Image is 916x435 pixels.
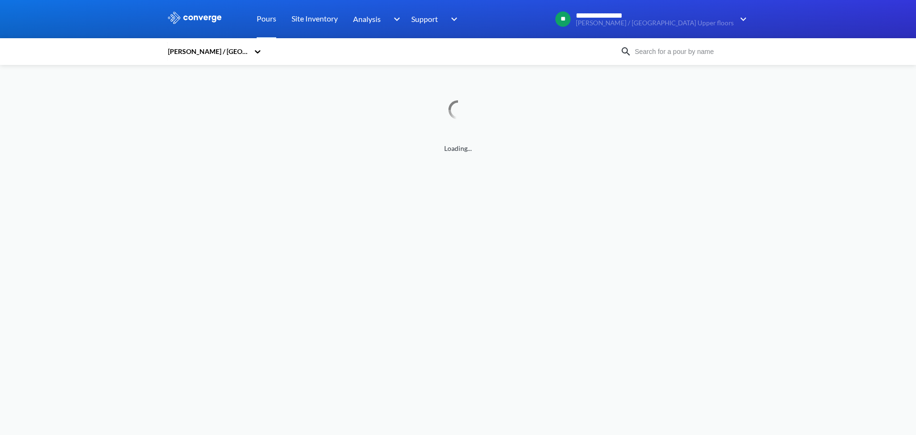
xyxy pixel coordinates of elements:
[411,13,438,25] span: Support
[167,46,249,57] div: [PERSON_NAME] / [GEOGRAPHIC_DATA] Upper floors
[353,13,381,25] span: Analysis
[167,11,222,24] img: logo_ewhite.svg
[167,143,749,154] span: Loading...
[576,20,734,27] span: [PERSON_NAME] / [GEOGRAPHIC_DATA] Upper floors
[445,13,460,25] img: downArrow.svg
[734,13,749,25] img: downArrow.svg
[620,46,632,57] img: icon-search.svg
[387,13,403,25] img: downArrow.svg
[632,46,747,57] input: Search for a pour by name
